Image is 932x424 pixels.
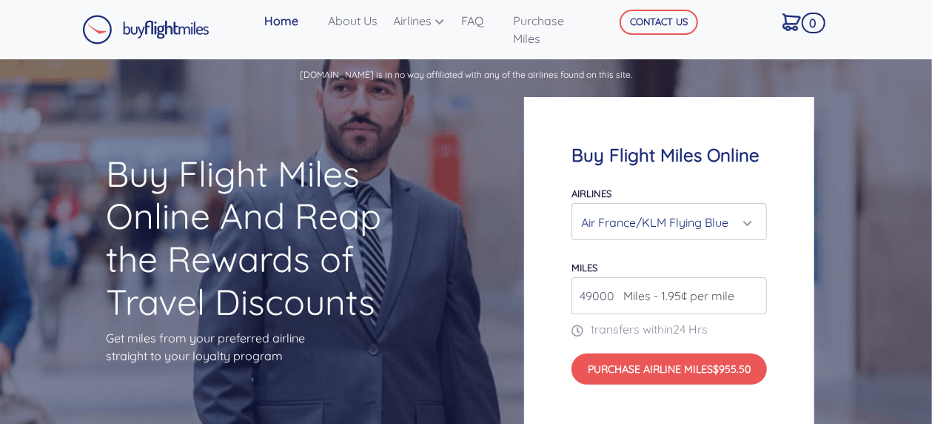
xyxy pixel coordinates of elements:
img: Buy Flight Miles Logo [82,15,209,44]
p: Get miles from your preferred airline straight to your loyalty program [106,329,408,365]
span: 0 [802,13,825,33]
button: Air France/KLM Flying Blue [571,203,767,240]
a: About Us [322,6,386,36]
label: miles [571,262,597,274]
a: 0 [777,6,822,37]
p: transfers within [571,320,767,338]
span: $955.50 [713,362,751,376]
a: Buy Flight Miles Logo [82,11,209,48]
button: Purchase Airline Miles$955.50 [571,354,767,385]
button: CONTACT US [620,10,698,35]
h1: Buy Flight Miles Online And Reap the Rewards of Travel Discounts [106,153,408,323]
a: Airlines [387,6,455,36]
a: Home [258,6,322,36]
img: Cart [782,13,801,31]
span: Miles - 1.95¢ per mile [616,287,734,305]
div: Air France/KLM Flying Blue [581,208,748,236]
a: FAQ [455,6,507,36]
h4: Buy Flight Miles Online [571,145,767,166]
span: 24 Hrs [673,322,708,337]
a: Purchase Miles [507,6,598,53]
label: Airlines [571,188,611,199]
